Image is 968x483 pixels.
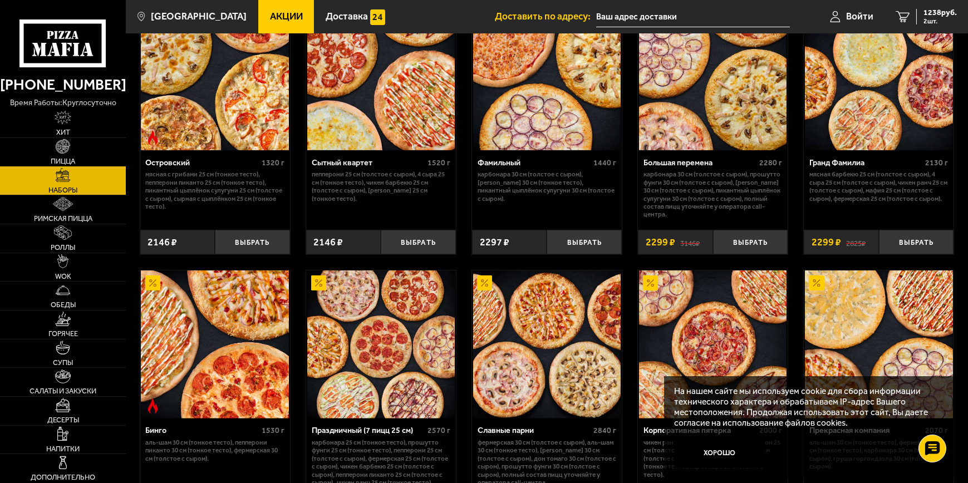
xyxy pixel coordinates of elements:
div: Корпоративная пятерка [643,426,756,435]
img: Бинго [141,270,288,418]
span: Акции [270,12,303,21]
p: На нашем сайте мы используем cookie для сбора информации технического характера и обрабатываем IP... [674,386,937,428]
span: 2299 ₽ [812,237,841,247]
span: 1320 г [262,158,284,167]
span: Войти [846,12,873,21]
img: 15daf4d41897b9f0e9f617042186c801.svg [370,9,385,24]
span: Римская пицца [34,215,92,222]
p: Карбонара 30 см (толстое с сыром), [PERSON_NAME] 30 см (тонкое тесто), Пикантный цыплёнок сулугун... [478,170,616,203]
button: Выбрать [215,230,290,254]
span: Пицца [51,157,75,165]
button: Хорошо [674,438,765,468]
div: Гранд Фамилиа [809,158,922,167]
span: 2 шт. [923,18,957,24]
span: Дополнительно [31,474,95,481]
a: АкционныйСлавные парни [472,270,622,418]
a: АкционныйПрекрасная компания [804,270,954,418]
a: АкционныйОстрое блюдоБинго [140,270,290,418]
span: 2130 г [925,158,948,167]
p: Мясная Барбекю 25 см (толстое с сыром), 4 сыра 25 см (толстое с сыром), Чикен Ранч 25 см (толстое... [809,170,948,203]
a: АкционныйПраздничный (7 пицц 25 см) [306,270,456,418]
img: Прекрасная компания [805,270,952,418]
button: Выбрать [879,230,954,254]
span: 1530 г [262,426,284,435]
span: 2570 г [428,426,450,435]
img: Островский [141,3,288,150]
div: Фамильный [478,158,591,167]
p: Карбонара 30 см (толстое с сыром), Прошутто Фунги 30 см (толстое с сыром), [PERSON_NAME] 30 см (т... [643,170,782,219]
img: Большая перемена [639,3,787,150]
div: Большая перемена [643,158,756,167]
span: WOK [55,273,71,280]
div: Бинго [145,426,258,435]
div: Островский [145,158,258,167]
span: Доставка [326,12,368,21]
img: Сытный квартет [307,3,455,150]
a: АкционныйБольшая перемена [638,3,788,150]
span: Хит [56,129,70,136]
a: АкционныйСытный квартет [306,3,456,150]
a: АкционныйОстрое блюдоОстровский [140,3,290,150]
span: 2297 ₽ [480,237,509,247]
span: Обеды [51,301,76,308]
div: Праздничный (7 пицц 25 см) [312,426,425,435]
a: АкционныйКорпоративная пятерка [638,270,788,418]
button: Выбрать [713,230,788,254]
input: Ваш адрес доставки [596,7,790,27]
span: Наборы [48,186,77,194]
span: Роллы [51,244,75,251]
p: Аль-Шам 30 см (тонкое тесто), Пепперони Пиканто 30 см (тонкое тесто), Фермерская 30 см (толстое с... [145,438,284,462]
p: Пепперони 25 см (толстое с сыром), 4 сыра 25 см (тонкое тесто), Чикен Барбекю 25 см (толстое с сы... [312,170,450,203]
img: Острое блюдо [145,398,160,413]
img: Акционный [311,275,326,290]
a: АкционныйГранд Фамилиа [804,3,954,150]
span: Супы [53,359,73,366]
a: АкционныйФамильный [472,3,622,150]
p: Мясная с грибами 25 см (тонкое тесто), Пепперони Пиканто 25 см (тонкое тесто), Пикантный цыплёнок... [145,170,284,210]
img: Острое блюдо [145,130,160,145]
img: Акционный [643,275,658,290]
s: 3146 ₽ [680,237,700,247]
span: 2146 ₽ [313,237,343,247]
span: 1238 руб. [923,9,957,17]
span: 1520 г [428,158,450,167]
img: Гранд Фамилиа [805,3,952,150]
img: Праздничный (7 пицц 25 см) [307,270,455,418]
img: Фамильный [473,3,621,150]
span: Десерты [47,416,79,423]
span: Напитки [46,445,80,452]
span: [GEOGRAPHIC_DATA] [151,12,247,21]
span: 2146 ₽ [148,237,177,247]
button: Выбрать [381,230,456,254]
img: Акционный [477,275,492,290]
button: Выбрать [547,230,622,254]
s: 2825 ₽ [846,237,866,247]
div: Сытный квартет [312,158,425,167]
p: Чикен Ранч 25 см (толстое с сыром), Дракон 25 см (толстое с сыром), Чикен Барбекю 25 см (толстое ... [643,438,782,479]
img: Акционный [809,275,824,290]
span: Салаты и закуски [30,387,96,395]
img: Корпоративная пятерка [639,270,787,418]
div: Славные парни [478,426,591,435]
span: 2840 г [593,426,616,435]
img: Акционный [145,275,160,290]
span: 2299 ₽ [646,237,675,247]
img: Славные парни [473,270,621,418]
span: 1440 г [593,158,616,167]
span: Горячее [48,330,78,337]
span: Доставить по адресу: [495,12,596,21]
span: 2280 г [759,158,782,167]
